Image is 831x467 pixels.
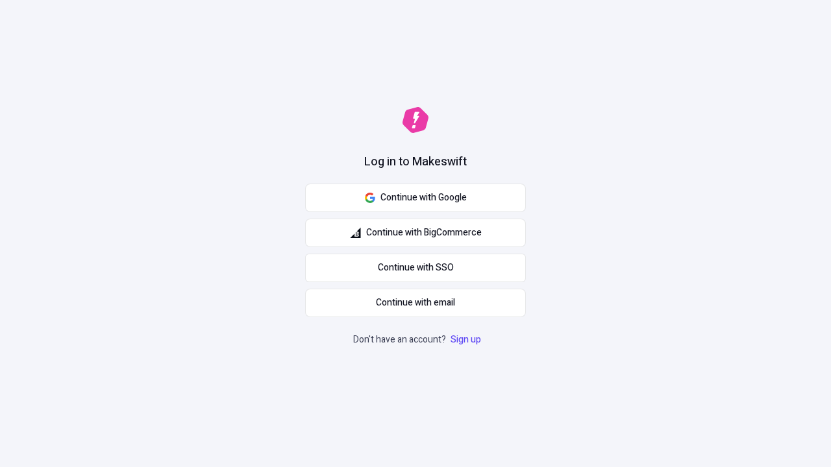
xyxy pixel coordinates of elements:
span: Continue with Google [380,191,467,205]
button: Continue with BigCommerce [305,219,526,247]
button: Continue with email [305,289,526,317]
a: Continue with SSO [305,254,526,282]
p: Don't have an account? [353,333,484,347]
a: Sign up [448,333,484,346]
h1: Log in to Makeswift [364,154,467,171]
span: Continue with BigCommerce [366,226,482,240]
span: Continue with email [376,296,455,310]
button: Continue with Google [305,184,526,212]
